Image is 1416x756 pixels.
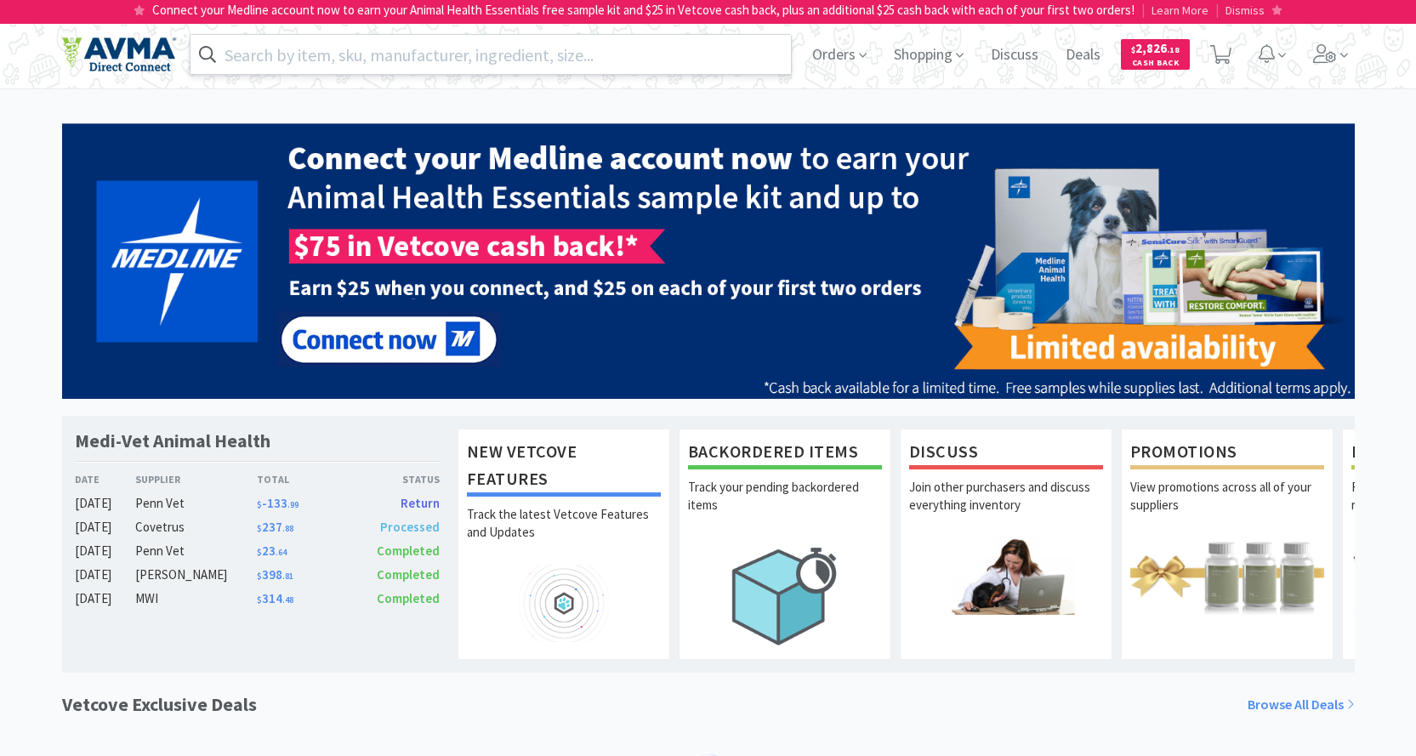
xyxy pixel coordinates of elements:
[75,517,136,537] div: [DATE]
[467,438,661,497] h1: New Vetcove Features
[276,547,287,558] span: . 64
[688,438,882,469] h1: Backordered Items
[257,499,262,510] span: $
[688,478,882,537] p: Track your pending backordered items
[135,541,257,561] div: Penn Vet
[135,517,257,537] div: Covetrus
[900,429,1112,660] a: DiscussJoin other purchasers and discuss everything inventory
[62,690,257,719] h1: Vetcove Exclusive Deals
[75,493,136,514] div: [DATE]
[1059,48,1107,63] a: Deals
[257,519,293,535] span: 237
[62,37,176,72] img: e4e33dab9f054f5782a47901c742baa9_102.png
[377,566,440,583] span: Completed
[1121,429,1334,660] a: PromotionsView promotions across all of your suppliers
[257,571,262,582] span: $
[1130,438,1324,469] h1: Promotions
[467,505,661,565] p: Track the latest Vetcove Features and Updates
[75,565,441,585] a: [DATE][PERSON_NAME]$398.81Completed
[191,35,792,74] input: Search by item, sku, manufacturer, ingredient, size...
[257,495,299,511] span: -133
[1248,694,1355,716] a: Browse All Deals
[679,429,891,660] a: Backordered ItemsTrack your pending backordered items
[75,471,136,487] div: Date
[1130,537,1324,615] img: hero_promotions.png
[135,471,257,487] div: Supplier
[282,523,293,534] span: . 88
[909,537,1103,615] img: hero_discuss.png
[909,478,1103,537] p: Join other purchasers and discuss everything inventory
[1131,40,1180,56] span: 2,826
[887,20,970,88] span: Shopping
[377,543,440,559] span: Completed
[984,48,1045,63] a: Discuss
[282,594,293,605] span: . 48
[257,543,287,559] span: 23
[349,471,441,487] div: Status
[1152,3,1208,18] span: Learn More
[257,471,349,487] div: Total
[257,594,262,605] span: $
[1121,31,1190,77] a: $2,826.18Cash Back
[75,588,441,609] a: [DATE]MWI$314.48Completed
[135,565,257,585] div: [PERSON_NAME]
[257,547,262,558] span: $
[257,566,293,583] span: 398
[458,429,670,660] a: New Vetcove FeaturesTrack the latest Vetcove Features and Updates
[1131,59,1180,70] span: Cash Back
[75,541,136,561] div: [DATE]
[62,123,1355,399] img: ce6afa43f08247b5a07d73eaa7800fbd_796.png
[380,519,440,535] span: Processed
[75,517,441,537] a: [DATE]Covetrus$237.88Processed
[1141,2,1145,18] span: |
[1225,3,1265,18] span: Dismiss
[1131,44,1135,55] span: $
[1130,478,1324,537] p: View promotions across all of your suppliers
[75,588,136,609] div: [DATE]
[377,590,440,606] span: Completed
[75,565,136,585] div: [DATE]
[135,588,257,609] div: MWI
[1215,2,1219,18] span: |
[1167,44,1180,55] span: . 18
[257,523,262,534] span: $
[75,541,441,561] a: [DATE]Penn Vet$23.64Completed
[688,537,882,654] img: hero_backorders.png
[257,590,293,606] span: 314
[984,20,1045,88] span: Discuss
[75,429,270,453] h1: Medi-Vet Animal Health
[282,571,293,582] span: . 81
[75,493,441,514] a: [DATE]Penn Vet$-133.99Return
[287,499,299,510] span: . 99
[909,438,1103,469] h1: Discuss
[467,565,661,642] img: hero_feature_roadmap.png
[135,493,257,514] div: Penn Vet
[401,495,440,511] span: Return
[805,20,873,88] span: Orders
[1059,20,1107,88] span: Deals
